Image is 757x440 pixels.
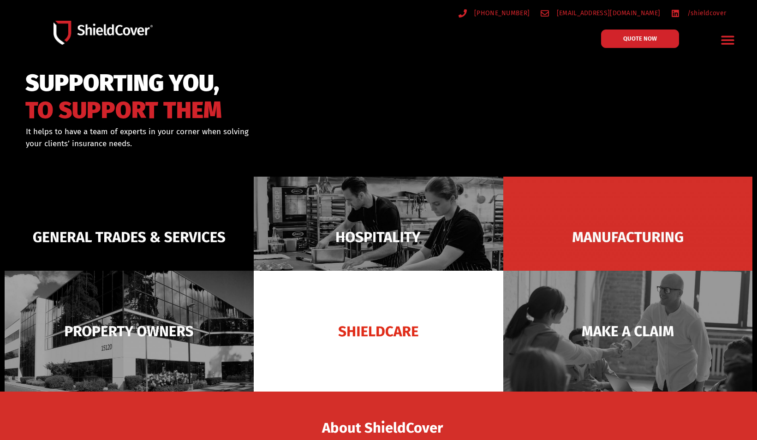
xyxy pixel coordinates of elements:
[685,7,727,19] span: /shieldcover
[322,422,443,434] span: About ShieldCover
[459,7,530,19] a: [PHONE_NUMBER]
[541,7,660,19] a: [EMAIL_ADDRESS][DOMAIN_NAME]
[26,138,426,150] p: your clients’ insurance needs.
[26,126,426,149] div: It helps to have a team of experts in your corner when solving
[601,30,679,48] a: QUOTE NOW
[554,7,660,19] span: [EMAIL_ADDRESS][DOMAIN_NAME]
[717,29,739,51] div: Menu Toggle
[671,7,726,19] a: /shieldcover
[25,74,222,93] span: SUPPORTING YOU,
[322,425,443,434] a: About ShieldCover
[623,36,657,42] span: QUOTE NOW
[54,21,153,45] img: Shield-Cover-Underwriting-Australia-logo-full
[472,7,530,19] span: [PHONE_NUMBER]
